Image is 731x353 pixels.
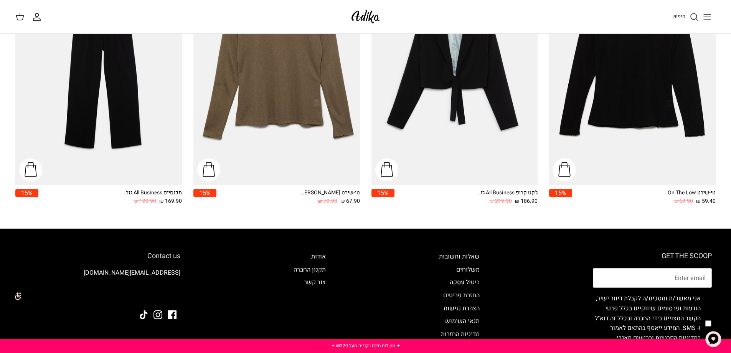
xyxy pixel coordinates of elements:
[443,291,480,300] a: החזרת פריטים
[702,328,725,351] button: צ'אט
[515,197,538,206] span: 186.90 ₪
[441,330,480,339] a: מדיניות החזרות
[6,285,27,307] img: accessibility_icon02.svg
[318,197,337,206] span: 79.90 ₪
[216,189,360,206] a: טי-שירט [PERSON_NAME] שרוולים ארוכים 67.90 ₪ 79.90 ₪
[593,252,712,260] h6: GET THE SCOOP
[340,197,360,206] span: 67.90 ₪
[489,197,512,206] span: 219.90 ₪
[593,294,701,353] label: אני מאשר/ת ומסכימ/ה לקבלת דיוור ישיר, הודעות ופרסומים שיווקיים בכלל פרטי הקשר המצויים בידי החברה ...
[331,342,400,349] a: ✦ משלוח חינם בקנייה מעל ₪220 ✦
[593,268,712,288] input: Email
[371,189,394,197] span: 15%
[139,310,148,319] a: Tiktok
[15,189,38,206] a: 15%
[445,317,480,326] a: תנאי השימוש
[456,265,480,274] a: משלוחים
[299,189,360,197] div: טי-שירט [PERSON_NAME] שרוולים ארוכים
[672,12,699,22] a: חיפוש
[371,189,394,206] a: 15%
[672,13,685,20] span: חיפוש
[349,8,382,26] img: Adika IL
[159,289,180,299] img: Adika IL
[439,252,480,261] a: שאלות ותשובות
[673,197,693,206] span: 69.90 ₪
[549,189,572,197] span: 15%
[193,189,216,206] a: 15%
[444,304,480,313] a: הצהרת נגישות
[311,252,326,261] a: אודות
[696,197,716,206] span: 59.40 ₪
[120,189,182,197] div: מכנסיים All Business גזרה מחויטת
[159,197,182,206] span: 169.90 ₪
[294,265,326,274] a: תקנון החברה
[134,197,156,206] span: 199.90 ₪
[450,278,480,287] a: ביטול עסקה
[549,189,572,206] a: 15%
[32,12,45,22] a: החשבון שלי
[38,189,182,206] a: מכנסיים All Business גזרה מחויטת 169.90 ₪ 199.90 ₪
[15,189,38,197] span: 15%
[572,189,716,206] a: טי-שירט On The Low 59.40 ₪ 69.90 ₪
[699,8,716,25] button: Toggle menu
[168,310,177,319] a: Facebook
[394,189,538,206] a: ג'קט קרופ All Business גזרה מחויטת 186.90 ₪ 219.90 ₪
[304,278,326,287] a: צור קשר
[476,189,538,197] div: ג'קט קרופ All Business גזרה מחויטת
[84,268,180,277] a: [EMAIL_ADDRESS][DOMAIN_NAME]
[193,189,216,197] span: 15%
[153,310,162,319] a: Instagram
[654,189,716,197] div: טי-שירט On The Low
[19,252,180,260] h6: Contact us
